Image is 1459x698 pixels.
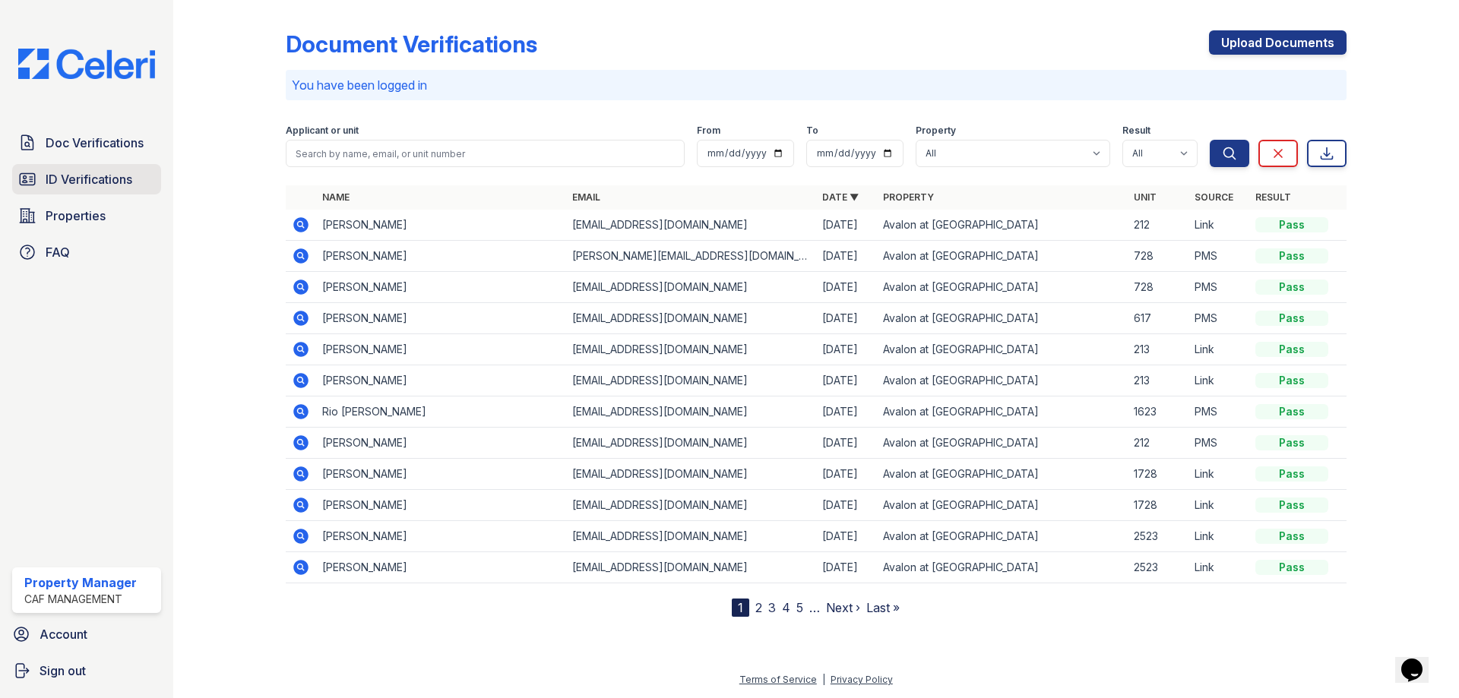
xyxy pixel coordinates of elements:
[572,191,600,203] a: Email
[1128,396,1188,428] td: 1623
[1188,334,1249,365] td: Link
[46,207,106,225] span: Properties
[768,600,776,615] a: 3
[1255,280,1328,295] div: Pass
[566,210,816,241] td: [EMAIL_ADDRESS][DOMAIN_NAME]
[816,241,877,272] td: [DATE]
[316,365,566,396] td: [PERSON_NAME]
[796,600,803,615] a: 5
[1122,125,1150,137] label: Result
[877,521,1127,552] td: Avalon at [GEOGRAPHIC_DATA]
[1188,396,1249,428] td: PMS
[1188,272,1249,303] td: PMS
[782,600,790,615] a: 4
[316,490,566,521] td: [PERSON_NAME]
[1255,217,1328,232] div: Pass
[877,241,1127,272] td: Avalon at [GEOGRAPHIC_DATA]
[12,128,161,158] a: Doc Verifications
[316,272,566,303] td: [PERSON_NAME]
[822,674,825,685] div: |
[46,134,144,152] span: Doc Verifications
[316,459,566,490] td: [PERSON_NAME]
[46,243,70,261] span: FAQ
[566,490,816,521] td: [EMAIL_ADDRESS][DOMAIN_NAME]
[1188,490,1249,521] td: Link
[1255,248,1328,264] div: Pass
[12,237,161,267] a: FAQ
[697,125,720,137] label: From
[816,365,877,396] td: [DATE]
[1188,365,1249,396] td: Link
[816,396,877,428] td: [DATE]
[1255,404,1328,419] div: Pass
[816,490,877,521] td: [DATE]
[1188,428,1249,459] td: PMS
[809,599,820,617] span: …
[1188,459,1249,490] td: Link
[1188,241,1249,272] td: PMS
[877,396,1127,428] td: Avalon at [GEOGRAPHIC_DATA]
[877,334,1127,365] td: Avalon at [GEOGRAPHIC_DATA]
[1128,552,1188,583] td: 2523
[877,459,1127,490] td: Avalon at [GEOGRAPHIC_DATA]
[316,396,566,428] td: Rio [PERSON_NAME]
[316,210,566,241] td: [PERSON_NAME]
[1128,334,1188,365] td: 213
[877,365,1127,396] td: Avalon at [GEOGRAPHIC_DATA]
[12,164,161,194] a: ID Verifications
[816,428,877,459] td: [DATE]
[566,241,816,272] td: [PERSON_NAME][EMAIL_ADDRESS][DOMAIN_NAME]
[566,303,816,334] td: [EMAIL_ADDRESS][DOMAIN_NAME]
[755,600,762,615] a: 2
[816,210,877,241] td: [DATE]
[566,428,816,459] td: [EMAIL_ADDRESS][DOMAIN_NAME]
[816,272,877,303] td: [DATE]
[822,191,859,203] a: Date ▼
[831,674,893,685] a: Privacy Policy
[40,625,87,643] span: Account
[816,459,877,490] td: [DATE]
[1255,560,1328,575] div: Pass
[816,521,877,552] td: [DATE]
[316,521,566,552] td: [PERSON_NAME]
[1188,521,1249,552] td: Link
[1255,466,1328,482] div: Pass
[1134,191,1157,203] a: Unit
[816,303,877,334] td: [DATE]
[24,573,137,592] div: Property Manager
[1188,303,1249,334] td: PMS
[1188,552,1249,583] td: Link
[877,210,1127,241] td: Avalon at [GEOGRAPHIC_DATA]
[566,459,816,490] td: [EMAIL_ADDRESS][DOMAIN_NAME]
[286,140,685,167] input: Search by name, email, or unit number
[1128,210,1188,241] td: 212
[877,428,1127,459] td: Avalon at [GEOGRAPHIC_DATA]
[1128,490,1188,521] td: 1728
[1128,241,1188,272] td: 728
[1128,521,1188,552] td: 2523
[316,303,566,334] td: [PERSON_NAME]
[806,125,818,137] label: To
[1128,272,1188,303] td: 728
[1255,342,1328,357] div: Pass
[732,599,749,617] div: 1
[816,334,877,365] td: [DATE]
[286,30,537,58] div: Document Verifications
[1195,191,1233,203] a: Source
[1255,435,1328,450] div: Pass
[6,49,167,79] img: CE_Logo_Blue-a8612792a0a2168367f1c8372b55b34899dd931a85d93a1a3d3e32e68fde9ad4.png
[1255,529,1328,544] div: Pass
[1255,497,1328,513] div: Pass
[739,674,817,685] a: Terms of Service
[1255,191,1291,203] a: Result
[877,303,1127,334] td: Avalon at [GEOGRAPHIC_DATA]
[24,592,137,607] div: CAF Management
[1128,303,1188,334] td: 617
[1209,30,1347,55] a: Upload Documents
[322,191,350,203] a: Name
[916,125,956,137] label: Property
[566,552,816,583] td: [EMAIL_ADDRESS][DOMAIN_NAME]
[877,552,1127,583] td: Avalon at [GEOGRAPHIC_DATA]
[866,600,900,615] a: Last »
[1128,365,1188,396] td: 213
